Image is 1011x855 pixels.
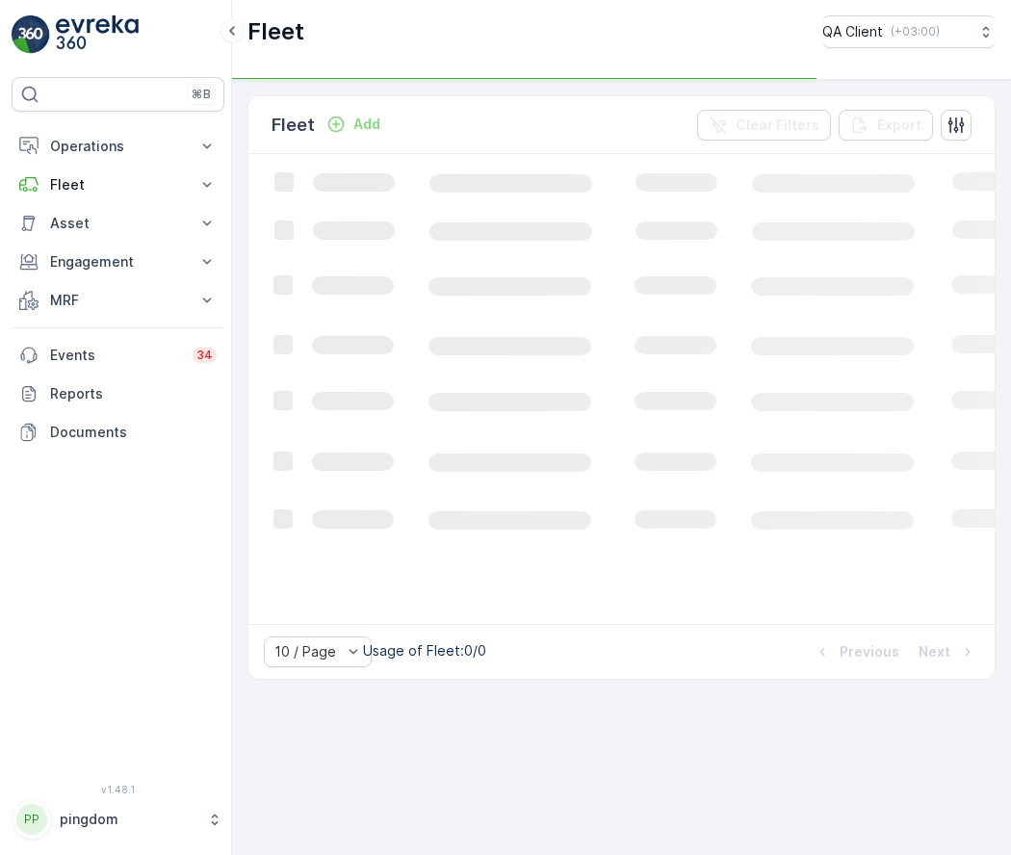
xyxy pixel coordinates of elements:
[12,204,224,243] button: Asset
[736,116,819,135] p: Clear Filters
[50,423,217,442] p: Documents
[12,799,224,840] button: PPpingdom
[877,116,921,135] p: Export
[919,642,950,661] p: Next
[12,127,224,166] button: Operations
[50,384,217,403] p: Reports
[822,15,996,48] button: QA Client(+03:00)
[12,15,50,54] img: logo
[12,336,224,375] a: Events34
[12,375,224,413] a: Reports
[50,137,186,156] p: Operations
[50,346,181,365] p: Events
[697,110,831,141] button: Clear Filters
[839,110,933,141] button: Export
[50,214,186,233] p: Asset
[16,804,47,835] div: PP
[50,252,186,272] p: Engagement
[811,640,901,663] button: Previous
[840,642,899,661] p: Previous
[192,87,211,102] p: ⌘B
[272,112,315,139] p: Fleet
[50,175,186,194] p: Fleet
[60,810,197,829] p: pingdom
[917,640,979,663] button: Next
[12,784,224,795] span: v 1.48.1
[363,641,486,661] p: Usage of Fleet : 0/0
[12,281,224,320] button: MRF
[50,291,186,310] p: MRF
[891,24,940,39] p: ( +03:00 )
[319,113,388,136] button: Add
[247,16,304,47] p: Fleet
[822,22,883,41] p: QA Client
[56,15,139,54] img: logo_light-DOdMpM7g.png
[196,348,213,363] p: 34
[12,243,224,281] button: Engagement
[12,413,224,452] a: Documents
[353,115,380,134] p: Add
[12,166,224,204] button: Fleet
